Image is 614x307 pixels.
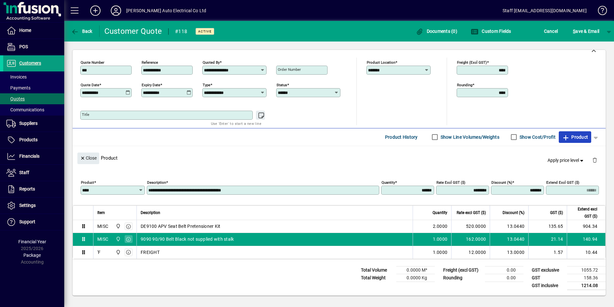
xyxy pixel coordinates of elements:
[367,60,395,64] mat-label: Product location
[385,132,418,142] span: Product History
[80,153,97,163] span: Close
[203,82,210,87] mat-label: Type
[503,5,587,16] div: Staff [EMAIL_ADDRESS][DOMAIN_NAME]
[433,249,448,256] span: 1.0000
[455,236,486,242] div: 162.0000
[6,74,27,79] span: Invoices
[573,29,575,34] span: S
[433,236,448,242] span: 1.0000
[3,104,64,115] a: Communications
[457,209,486,216] span: Rate excl GST ($)
[587,153,602,168] button: Delete
[528,246,567,259] td: 1.57
[106,5,126,16] button: Profile
[567,282,606,290] td: 1214.08
[457,82,472,87] mat-label: Rounding
[3,198,64,214] a: Settings
[142,82,160,87] mat-label: Expiry date
[141,223,220,229] span: DE9100 APV Seat Belt Pretensioner Kit
[542,25,560,37] button: Cancel
[439,134,499,140] label: Show Line Volumes/Weights
[198,29,212,33] span: Active
[3,181,64,197] a: Reports
[114,249,121,256] span: Central
[567,266,606,274] td: 1055.72
[436,180,465,184] mat-label: Rate excl GST ($)
[562,132,588,142] span: Product
[3,39,64,55] a: POS
[3,214,64,230] a: Support
[358,266,396,274] td: Total Volume
[490,246,528,259] td: 13.0000
[396,266,435,274] td: 0.0000 M³
[382,180,395,184] mat-label: Quantity
[3,82,64,93] a: Payments
[203,60,220,64] mat-label: Quoted by
[485,274,523,282] td: 0.00
[396,274,435,282] td: 0.0000 Kg
[71,29,92,34] span: Back
[471,29,511,34] span: Custom Fields
[416,29,457,34] span: Documents (0)
[97,249,101,256] div: 'F
[19,219,35,224] span: Support
[19,186,35,191] span: Reports
[455,249,486,256] div: 12.0000
[567,246,605,259] td: 10.44
[544,26,558,36] span: Cancel
[114,223,121,230] span: Central
[550,209,563,216] span: GST ($)
[69,25,94,37] button: Back
[382,131,420,143] button: Product History
[211,120,261,127] mat-hint: Use 'Enter' to start a new line
[518,134,556,140] label: Show Cost/Profit
[97,236,108,242] div: MISC
[433,223,448,229] span: 2.0000
[485,266,523,274] td: 0.00
[3,148,64,164] a: Financials
[19,121,38,126] span: Suppliers
[81,82,99,87] mat-label: Quote date
[567,233,605,246] td: 140.94
[81,180,94,184] mat-label: Product
[19,153,39,159] span: Financials
[545,154,587,166] button: Apply price level
[77,153,99,164] button: Close
[19,28,31,33] span: Home
[3,93,64,104] a: Quotes
[97,209,105,216] span: Item
[469,25,513,37] button: Custom Fields
[64,25,100,37] app-page-header-button: Back
[559,131,591,143] button: Product
[6,85,31,90] span: Payments
[490,220,528,233] td: 13.0440
[567,274,606,282] td: 158.36
[528,233,567,246] td: 21.14
[276,82,287,87] mat-label: Status
[3,71,64,82] a: Invoices
[82,112,89,117] mat-label: Title
[97,223,108,229] div: MISC
[529,282,567,290] td: GST inclusive
[3,23,64,39] a: Home
[529,274,567,282] td: GST
[491,180,512,184] mat-label: Discount (%)
[147,180,166,184] mat-label: Description
[457,60,487,64] mat-label: Freight (excl GST)
[433,209,447,216] span: Quantity
[126,5,206,16] div: [PERSON_NAME] Auto Electrical Co Ltd
[73,146,606,170] div: Product
[6,96,25,101] span: Quotes
[358,274,396,282] td: Total Weight
[142,60,158,64] mat-label: Reference
[571,206,597,220] span: Extend excl GST ($)
[548,157,585,164] span: Apply price level
[81,60,104,64] mat-label: Quote number
[141,236,234,242] span: 9090 90/90 Belt Black not supplied with stalk
[19,44,28,49] span: POS
[3,116,64,132] a: Suppliers
[114,236,121,243] span: Central
[503,209,524,216] span: Discount (%)
[414,25,459,37] button: Documents (0)
[490,233,528,246] td: 13.0440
